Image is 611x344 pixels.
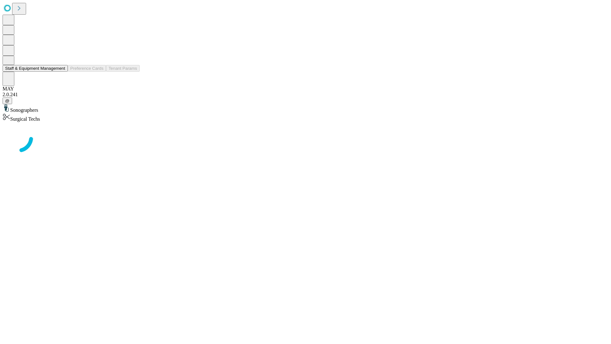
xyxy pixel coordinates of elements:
[3,104,608,113] div: Sonographers
[3,92,608,97] div: 2.0.241
[3,65,68,72] button: Staff & Equipment Management
[5,98,10,103] span: @
[3,97,12,104] button: @
[106,65,140,72] button: Tenant Params
[3,86,608,92] div: MAY
[68,65,106,72] button: Preference Cards
[3,113,608,122] div: Surgical Techs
